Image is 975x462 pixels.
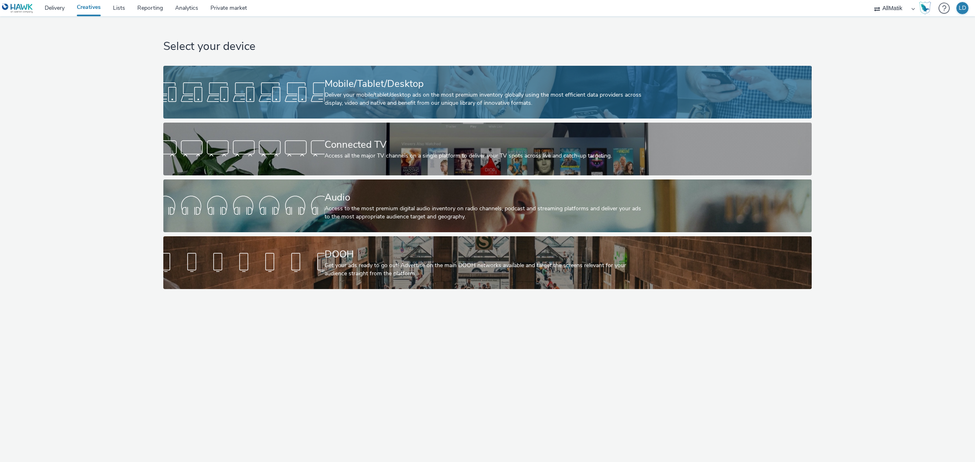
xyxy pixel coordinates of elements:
[163,66,811,119] a: Mobile/Tablet/DesktopDeliver your mobile/tablet/desktop ads on the most premium inventory globall...
[163,39,811,54] h1: Select your device
[325,190,647,205] div: Audio
[163,123,811,175] a: Connected TVAccess all the major TV channels on a single platform to deliver your TV spots across...
[163,236,811,289] a: DOOHGet your ads ready to go out! Advertise on the main DOOH networks available and target the sc...
[163,179,811,232] a: AudioAccess to the most premium digital audio inventory on radio channels, podcast and streaming ...
[325,205,647,221] div: Access to the most premium digital audio inventory on radio channels, podcast and streaming platf...
[919,2,934,15] a: Hawk Academy
[325,152,647,160] div: Access all the major TV channels on a single platform to deliver your TV spots across live and ca...
[325,77,647,91] div: Mobile/Tablet/Desktop
[325,261,647,278] div: Get your ads ready to go out! Advertise on the main DOOH networks available and target the screen...
[325,247,647,261] div: DOOH
[325,91,647,108] div: Deliver your mobile/tablet/desktop ads on the most premium inventory globally using the most effi...
[2,3,33,13] img: undefined Logo
[919,2,931,15] img: Hawk Academy
[325,138,647,152] div: Connected TV
[959,2,966,14] div: LD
